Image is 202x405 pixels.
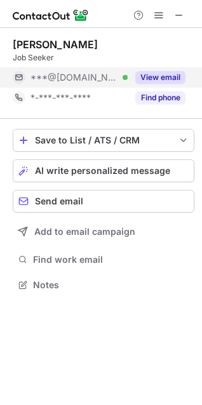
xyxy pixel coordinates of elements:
[13,159,194,182] button: AI write personalized message
[135,71,185,84] button: Reveal Button
[13,276,194,294] button: Notes
[135,91,185,104] button: Reveal Button
[13,190,194,213] button: Send email
[13,8,89,23] img: ContactOut v5.3.10
[13,52,194,63] div: Job Seeker
[13,38,98,51] div: [PERSON_NAME]
[13,251,194,269] button: Find work email
[34,227,135,237] span: Add to email campaign
[30,72,118,83] span: ***@[DOMAIN_NAME]
[35,135,172,145] div: Save to List / ATS / CRM
[13,220,194,243] button: Add to email campaign
[33,254,189,265] span: Find work email
[35,166,170,176] span: AI write personalized message
[33,279,189,291] span: Notes
[13,129,194,152] button: save-profile-one-click
[35,196,83,206] span: Send email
